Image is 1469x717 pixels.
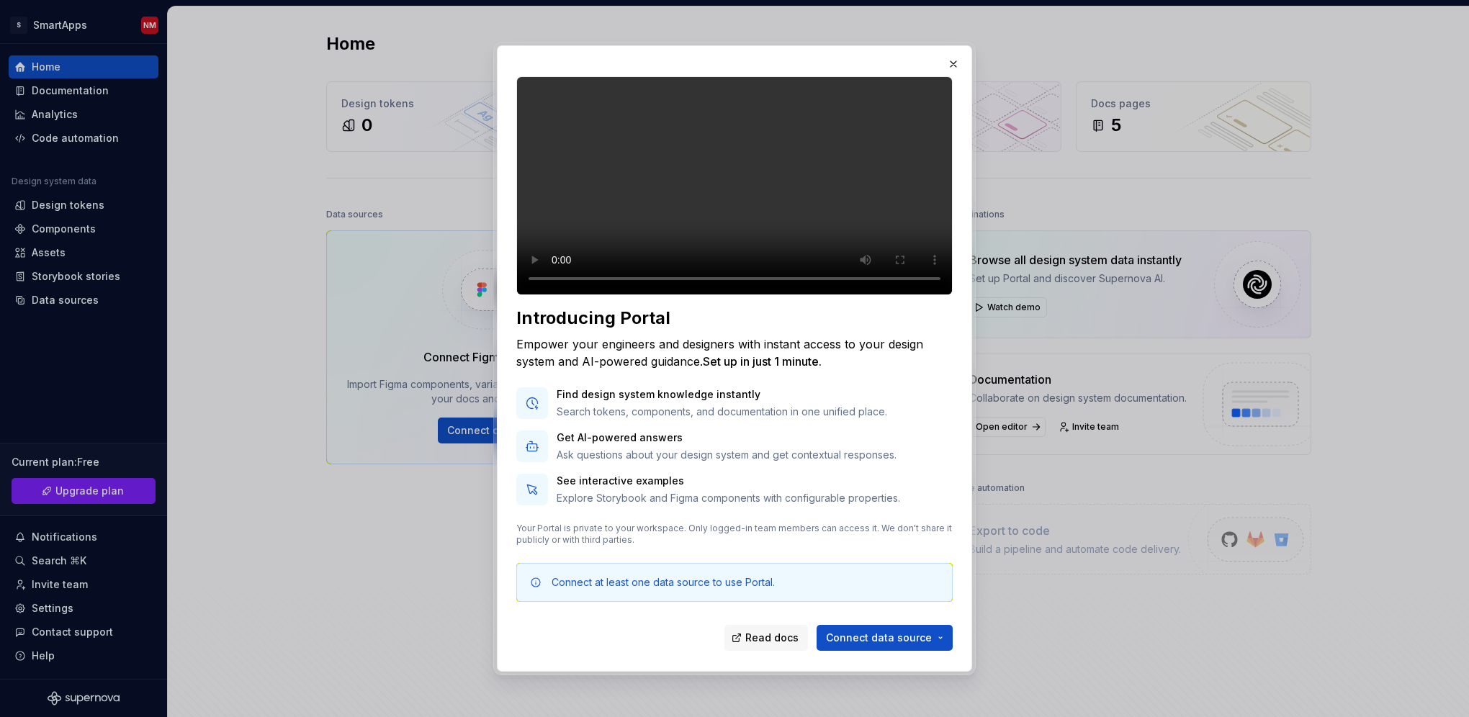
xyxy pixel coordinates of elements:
[724,625,808,651] a: Read docs
[557,430,897,445] p: Get AI-powered answers
[557,448,897,462] p: Ask questions about your design system and get contextual responses.
[557,405,887,419] p: Search tokens, components, and documentation in one unified place.
[516,307,953,330] div: Introducing Portal
[516,335,953,370] div: Empower your engineers and designers with instant access to your design system and AI-powered gui...
[703,354,822,369] span: Set up in just 1 minute.
[826,631,932,645] span: Connect data source
[557,387,887,402] p: Find design system knowledge instantly
[745,631,799,645] span: Read docs
[557,474,900,488] p: See interactive examples
[552,575,775,590] div: Connect at least one data source to use Portal.
[557,491,900,505] p: Explore Storybook and Figma components with configurable properties.
[817,625,953,651] button: Connect data source
[516,523,953,546] p: Your Portal is private to your workspace. Only logged-in team members can access it. We don't sha...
